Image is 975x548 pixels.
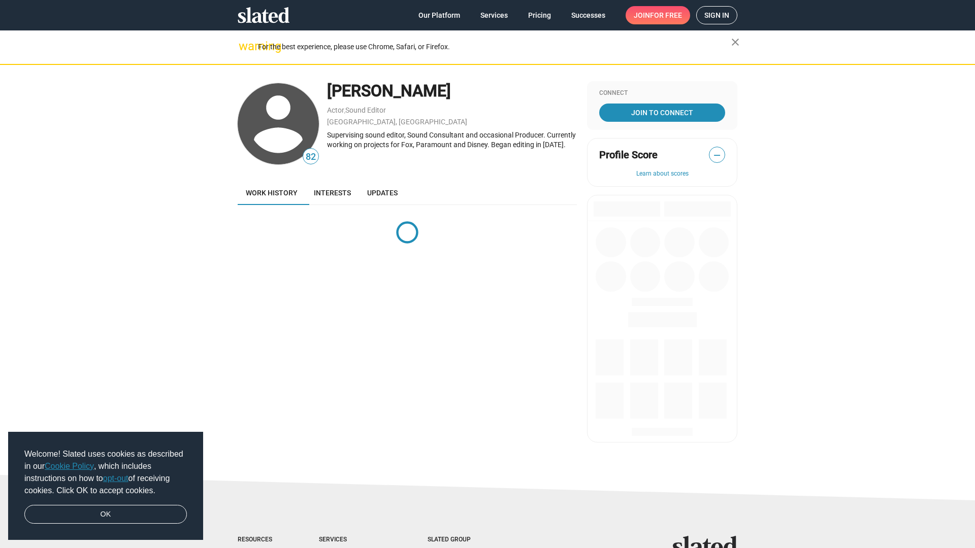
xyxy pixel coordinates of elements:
span: 82 [303,150,318,164]
a: Services [472,6,516,24]
mat-icon: warning [239,40,251,52]
a: Our Platform [410,6,468,24]
span: Successes [571,6,605,24]
span: , [344,108,345,114]
a: Interests [306,181,359,205]
div: Services [319,536,387,544]
div: For the best experience, please use Chrome, Safari, or Firefox. [258,40,731,54]
mat-icon: close [729,36,741,48]
div: Supervising sound editor, Sound Consultant and occasional Producer. Currently working on projects... [327,130,577,149]
a: Work history [238,181,306,205]
span: Join [634,6,682,24]
a: Joinfor free [626,6,690,24]
span: Join To Connect [601,104,723,122]
span: Interests [314,189,351,197]
a: Actor [327,106,344,114]
a: Join To Connect [599,104,725,122]
span: Pricing [528,6,551,24]
span: Updates [367,189,398,197]
div: [PERSON_NAME] [327,80,577,102]
a: Successes [563,6,613,24]
a: Cookie Policy [45,462,94,470]
button: Learn about scores [599,170,725,178]
span: Work history [246,189,298,197]
span: — [709,149,725,162]
a: opt-out [103,474,128,483]
span: Services [480,6,508,24]
span: for free [650,6,682,24]
span: Profile Score [599,148,658,162]
div: Slated Group [428,536,497,544]
span: Welcome! Slated uses cookies as described in our , which includes instructions on how to of recei... [24,448,187,497]
div: Connect [599,89,725,97]
div: Resources [238,536,278,544]
a: [GEOGRAPHIC_DATA], [GEOGRAPHIC_DATA] [327,118,467,126]
a: Sign in [696,6,737,24]
a: Sound Editor [345,106,386,114]
a: dismiss cookie message [24,505,187,524]
span: Our Platform [418,6,460,24]
a: Pricing [520,6,559,24]
div: cookieconsent [8,432,203,540]
span: Sign in [704,7,729,24]
a: Updates [359,181,406,205]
